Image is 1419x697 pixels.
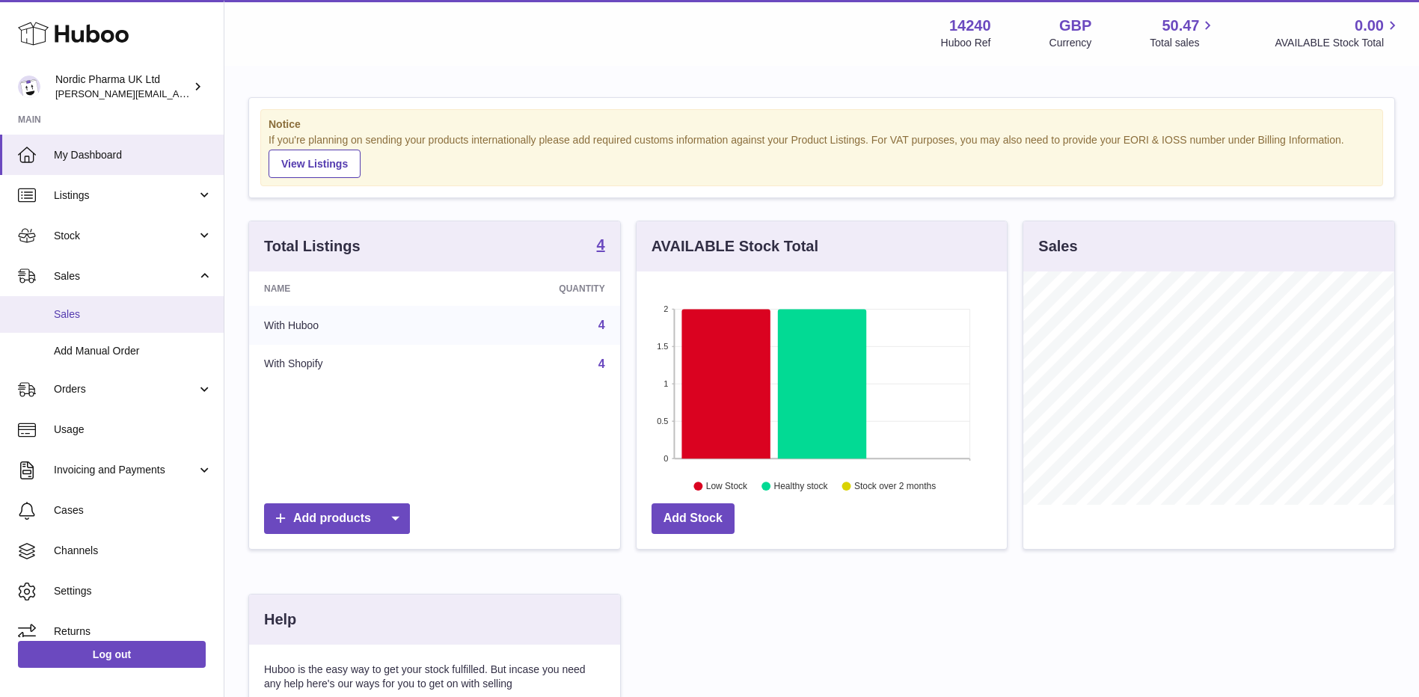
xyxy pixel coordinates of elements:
[773,481,828,491] text: Healthy stock
[854,481,936,491] text: Stock over 2 months
[1059,16,1091,36] strong: GBP
[264,610,296,630] h3: Help
[1162,16,1199,36] span: 50.47
[54,148,212,162] span: My Dashboard
[264,503,410,534] a: Add products
[652,236,818,257] h3: AVAILABLE Stock Total
[54,544,212,558] span: Channels
[54,229,197,243] span: Stock
[663,379,668,388] text: 1
[54,269,197,283] span: Sales
[55,87,300,99] span: [PERSON_NAME][EMAIL_ADDRESS][DOMAIN_NAME]
[54,423,212,437] span: Usage
[54,584,212,598] span: Settings
[1355,16,1384,36] span: 0.00
[597,237,605,252] strong: 4
[598,319,605,331] a: 4
[54,382,197,396] span: Orders
[18,76,40,98] img: joe.plant@parapharmdev.com
[1150,16,1216,50] a: 50.47 Total sales
[1038,236,1077,257] h3: Sales
[1275,16,1401,50] a: 0.00 AVAILABLE Stock Total
[249,345,449,384] td: With Shopify
[18,641,206,668] a: Log out
[1049,36,1092,50] div: Currency
[269,117,1375,132] strong: Notice
[55,73,190,101] div: Nordic Pharma UK Ltd
[264,663,605,691] p: Huboo is the easy way to get your stock fulfilled. But incase you need any help here's our ways f...
[663,454,668,463] text: 0
[54,624,212,639] span: Returns
[54,503,212,518] span: Cases
[54,463,197,477] span: Invoicing and Payments
[249,271,449,306] th: Name
[941,36,991,50] div: Huboo Ref
[1275,36,1401,50] span: AVAILABLE Stock Total
[657,417,668,426] text: 0.5
[249,306,449,345] td: With Huboo
[949,16,991,36] strong: 14240
[269,133,1375,178] div: If you're planning on sending your products internationally please add required customs informati...
[657,342,668,351] text: 1.5
[598,357,605,370] a: 4
[269,150,361,178] a: View Listings
[663,304,668,313] text: 2
[1150,36,1216,50] span: Total sales
[706,481,748,491] text: Low Stock
[54,344,212,358] span: Add Manual Order
[54,307,212,322] span: Sales
[449,271,619,306] th: Quantity
[652,503,735,534] a: Add Stock
[597,237,605,255] a: 4
[54,188,197,203] span: Listings
[264,236,361,257] h3: Total Listings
